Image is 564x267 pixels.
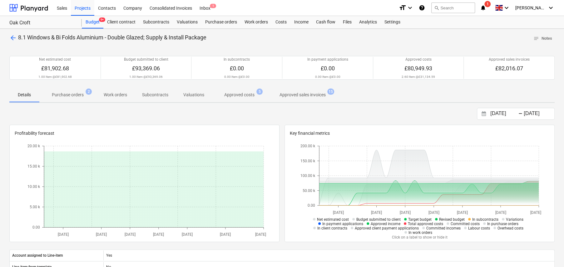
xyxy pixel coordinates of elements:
[241,16,272,28] a: Work orders
[408,222,443,226] span: Total approved costs
[224,92,255,98] p: Approved costs
[307,57,348,62] p: In payment applications
[322,222,363,226] span: In payment applications
[533,237,564,267] iframe: Chat Widget
[300,159,315,163] tspan: 150.00 k
[320,65,334,72] span: £0.00
[9,20,74,26] div: Oak Croft
[224,57,250,62] p: In subcontracts
[497,226,523,230] span: Overhead costs
[419,4,425,12] i: Knowledge base
[451,222,480,226] span: Committed costs
[489,109,521,118] input: Start Date
[173,16,201,28] a: Valuations
[224,75,250,79] p: 0.00 Item @ £0.00
[32,225,40,230] tspan: 0.00
[82,16,103,28] div: Budget
[408,217,432,222] span: Target budget
[9,34,17,42] span: arrow_back
[317,217,349,222] span: Net estimated cost
[312,16,339,28] div: Cash flow
[290,16,312,28] a: Income
[300,235,539,240] p: Click on a label to show or hide it
[132,65,160,72] span: £93,369.06
[139,16,173,28] a: Subcontracts
[96,232,107,237] tspan: [DATE]
[124,57,168,62] p: Budget submitted to client
[406,4,414,12] i: keyboard_arrow_down
[210,4,216,8] span: 1
[153,232,164,237] tspan: [DATE]
[530,210,541,215] tspan: [DATE]
[18,34,206,41] span: 8.1 Windows & Bi Folds Aluminium - Double Glazed; Supply & Install Package
[27,144,40,149] tspan: 20.00 k
[428,210,439,215] tspan: [DATE]
[38,75,72,79] p: 1.00 Item @ £81,902.68
[355,16,381,28] a: Analytics
[129,75,163,79] p: 1.00 Item @ £93,369.06
[518,112,522,116] div: -
[27,164,40,169] tspan: 15.00 k
[280,92,326,98] p: Approved sales invoices
[104,92,127,98] p: Work orders
[515,5,547,10] span: [PERSON_NAME]
[457,210,468,215] tspan: [DATE]
[434,5,439,10] span: search
[402,75,435,79] p: 2.60 Item @ £31,134.59
[495,65,523,72] span: £82,016.07
[182,232,193,237] tspan: [DATE]
[58,232,69,237] tspan: [DATE]
[547,4,555,12] i: keyboard_arrow_down
[356,217,401,222] span: Budget submitted to client
[290,130,549,137] p: Key financial metrics
[339,16,355,28] a: Files
[255,232,266,237] tspan: [DATE]
[256,88,263,95] span: 5
[472,217,498,222] span: In subcontracts
[15,130,274,137] p: Profitability forecast
[487,222,518,226] span: In purchase orders
[533,35,552,42] span: Notes
[52,92,84,98] p: Purchase orders
[503,4,510,12] i: keyboard_arrow_down
[405,57,432,62] p: Approved costs
[272,16,290,28] a: Costs
[431,3,475,13] button: Search
[439,217,465,222] span: Revised budget
[12,253,63,258] p: Account assigned to Line-item
[327,88,334,95] span: 15
[480,4,486,12] i: notifications
[103,250,554,260] div: Yes
[103,16,139,28] a: Client contract
[381,16,404,28] a: Settings
[333,210,344,215] tspan: [DATE]
[400,210,411,215] tspan: [DATE]
[39,57,71,62] p: Net estimated cost
[99,18,105,22] span: 9+
[220,232,231,237] tspan: [DATE]
[30,205,40,209] tspan: 5.00 k
[142,92,168,98] p: Subcontracts
[41,65,69,72] span: £81,902.68
[468,226,490,230] span: Labour costs
[533,36,539,41] span: notes
[404,65,432,72] span: £80,949.93
[183,92,204,98] p: Valuations
[17,92,32,98] p: Details
[426,226,461,230] span: Committed incomes
[230,65,244,72] span: £0.00
[27,185,40,189] tspan: 10.00 k
[317,226,347,230] span: In client contracts
[315,75,340,79] p: 0.00 Item @ £0.00
[201,16,241,28] a: Purchase orders
[484,1,491,7] span: 1
[355,226,419,230] span: Approved client payment applications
